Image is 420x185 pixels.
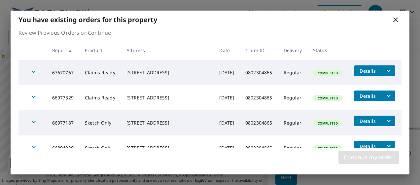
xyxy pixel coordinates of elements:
[382,116,395,126] button: filesDropdownBtn-66977187
[80,110,121,135] td: Sketch Only
[344,153,394,162] span: Continue my order
[47,60,80,85] td: 67670767
[240,41,278,60] th: Claim ID
[308,41,349,60] th: Status
[278,85,308,110] td: Regular
[126,94,209,101] div: [STREET_ADDRESS]
[126,120,209,126] div: [STREET_ADDRESS]
[358,143,378,149] span: Details
[80,60,121,85] td: Claims Ready
[358,68,378,74] span: Details
[338,151,399,164] button: Continue my order
[314,146,342,151] span: Completed
[18,15,157,24] b: You have existing orders for this property
[278,60,308,85] td: Regular
[214,60,240,85] td: [DATE]
[354,116,382,126] button: detailsBtn-66977187
[47,110,80,135] td: 66977187
[47,135,80,161] td: 66894030
[126,69,209,76] div: [STREET_ADDRESS]
[278,41,308,60] th: Delivery
[382,65,395,76] button: filesDropdownBtn-67670767
[278,135,308,161] td: Regular
[18,29,402,37] p: Review Previous Orders or Continue
[354,91,382,101] button: detailsBtn-66977329
[240,135,278,161] td: 0802304865
[126,145,209,151] div: [STREET_ADDRESS]
[240,60,278,85] td: 0802304865
[214,135,240,161] td: [DATE]
[354,141,382,151] button: detailsBtn-66894030
[80,85,121,110] td: Claims Ready
[214,110,240,135] td: [DATE]
[80,41,121,60] th: Product
[121,41,214,60] th: Address
[47,85,80,110] td: 66977329
[358,93,378,99] span: Details
[240,110,278,135] td: 0802304865
[358,118,378,124] span: Details
[214,85,240,110] td: [DATE]
[314,121,342,126] span: Completed
[240,85,278,110] td: 0802304865
[382,91,395,101] button: filesDropdownBtn-66977329
[47,41,80,60] th: Report #
[314,96,342,100] span: Completed
[382,141,395,151] button: filesDropdownBtn-66894030
[314,71,342,75] span: Completed
[278,110,308,135] td: Regular
[214,41,240,60] th: Date
[80,135,121,161] td: Sketch Only
[354,65,382,76] button: detailsBtn-67670767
